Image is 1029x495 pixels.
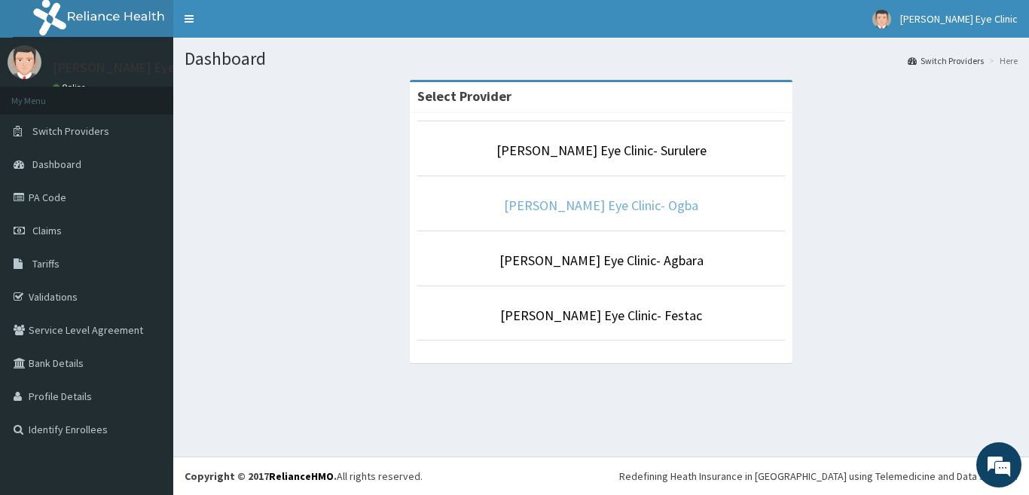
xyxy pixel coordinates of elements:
a: [PERSON_NAME] Eye Clinic- Ogba [504,197,698,214]
a: RelianceHMO [269,469,334,483]
span: Tariffs [32,257,60,270]
span: Dashboard [32,157,81,171]
span: Switch Providers [32,124,109,138]
p: [PERSON_NAME] Eye Clinic [53,61,210,75]
a: Switch Providers [908,54,984,67]
strong: Select Provider [417,87,511,105]
a: [PERSON_NAME] Eye Clinic- Agbara [499,252,704,269]
img: User Image [872,10,891,29]
h1: Dashboard [185,49,1018,69]
div: Redefining Heath Insurance in [GEOGRAPHIC_DATA] using Telemedicine and Data Science! [619,469,1018,484]
a: [PERSON_NAME] Eye Clinic- Surulere [496,142,707,159]
li: Here [985,54,1018,67]
strong: Copyright © 2017 . [185,469,337,483]
span: Claims [32,224,62,237]
a: Online [53,82,89,93]
span: [PERSON_NAME] Eye Clinic [900,12,1018,26]
img: User Image [8,45,41,79]
a: [PERSON_NAME] Eye Clinic- Festac [500,307,702,324]
footer: All rights reserved. [173,457,1029,495]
